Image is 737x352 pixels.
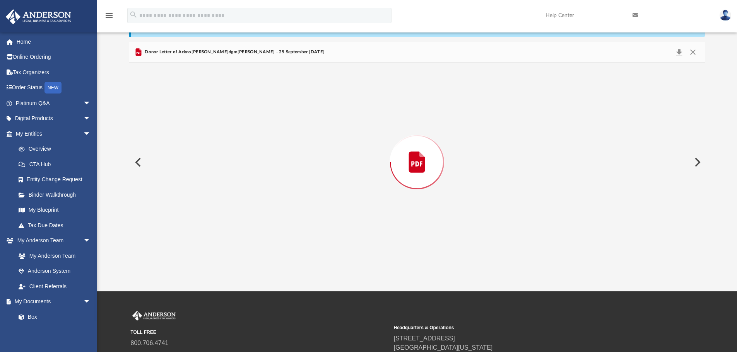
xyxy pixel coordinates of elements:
[11,141,103,157] a: Overview
[129,42,705,262] div: Preview
[686,47,700,58] button: Close
[5,294,99,309] a: My Documentsarrow_drop_down
[11,172,103,187] a: Entity Change Request
[672,47,686,58] button: Download
[143,49,325,56] span: Donor Letter of Ackno[PERSON_NAME]dgm[PERSON_NAME] - 25 September [DATE]
[5,80,103,96] a: Order StatusNEW
[11,264,99,279] a: Anderson System
[131,329,388,336] small: TOLL FREE
[83,126,99,142] span: arrow_drop_down
[131,340,169,346] a: 800.706.4741
[5,65,103,80] a: Tax Organizers
[129,151,146,173] button: Previous File
[5,111,103,126] a: Digital Productsarrow_drop_down
[11,156,103,172] a: CTA Hub
[83,95,99,111] span: arrow_drop_down
[44,82,62,94] div: NEW
[11,202,99,218] a: My Blueprint
[720,10,731,21] img: User Pic
[11,279,99,294] a: Client Referrals
[394,324,652,331] small: Headquarters & Operations
[104,11,114,20] i: menu
[83,233,99,249] span: arrow_drop_down
[131,311,177,321] img: Anderson Advisors Platinum Portal
[5,95,103,111] a: Platinum Q&Aarrow_drop_down
[394,344,493,351] a: [GEOGRAPHIC_DATA][US_STATE]
[11,248,95,264] a: My Anderson Team
[5,126,103,141] a: My Entitiesarrow_drop_down
[5,233,99,248] a: My Anderson Teamarrow_drop_down
[104,15,114,20] a: menu
[83,111,99,127] span: arrow_drop_down
[11,309,95,325] a: Box
[11,187,103,202] a: Binder Walkthrough
[394,335,455,342] a: [STREET_ADDRESS]
[83,294,99,310] span: arrow_drop_down
[688,151,705,173] button: Next File
[3,9,74,24] img: Anderson Advisors Platinum Portal
[5,49,103,65] a: Online Ordering
[11,218,103,233] a: Tax Due Dates
[11,325,99,340] a: Meeting Minutes
[5,34,103,49] a: Home
[129,10,138,19] i: search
